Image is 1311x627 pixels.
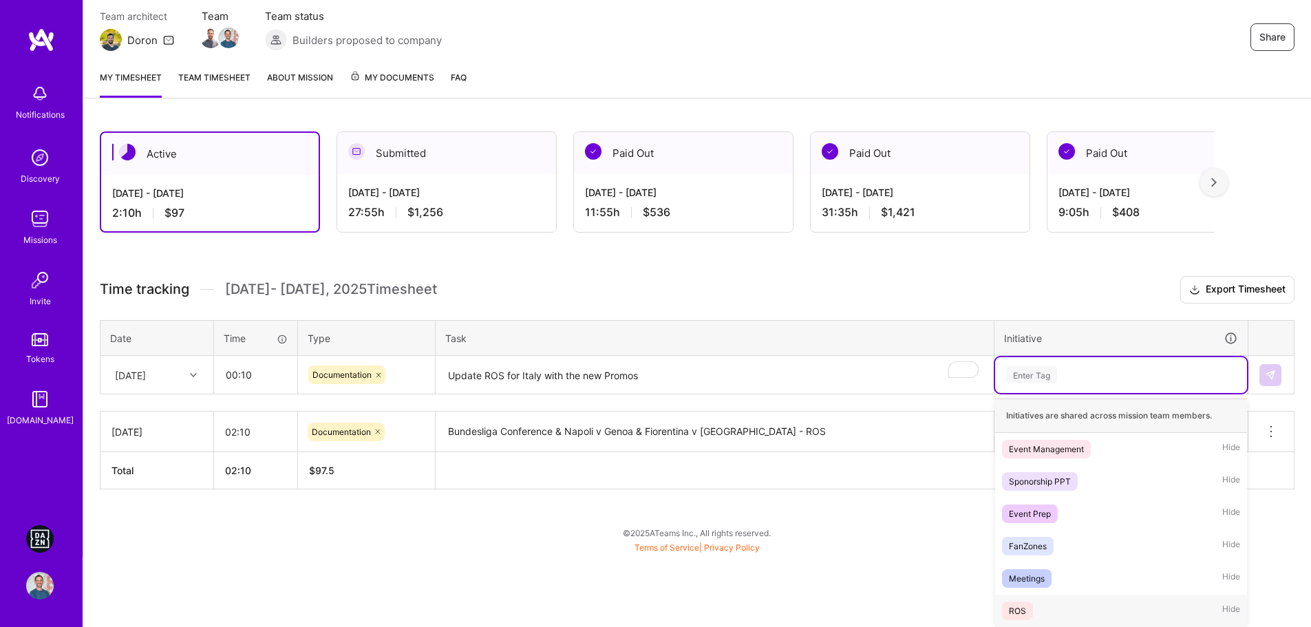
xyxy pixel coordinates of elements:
[348,143,365,160] img: Submitted
[348,185,545,200] div: [DATE] - [DATE]
[112,206,308,220] div: 2:10 h
[164,206,184,220] span: $97
[312,370,372,380] span: Documentation
[214,452,298,489] th: 02:10
[265,29,287,51] img: Builders proposed to company
[585,185,782,200] div: [DATE] - [DATE]
[309,465,334,476] span: $ 97.5
[1211,178,1217,187] img: right
[1222,472,1240,491] span: Hide
[436,320,994,356] th: Task
[1009,539,1047,553] div: FanZones
[1058,143,1075,160] img: Paid Out
[1189,283,1200,297] i: icon Download
[635,542,699,553] a: Terms of Service
[704,542,760,553] a: Privacy Policy
[312,427,371,437] span: Documentation
[1265,370,1276,381] img: Submit
[225,281,437,298] span: [DATE] - [DATE] , 2025 Timesheet
[202,9,237,23] span: Team
[1004,330,1238,346] div: Initiative
[215,357,297,393] input: HH:MM
[23,525,57,553] a: DAZN: Event Moderators for Israel Based Team
[101,133,319,175] div: Active
[1058,205,1255,220] div: 9:05 h
[23,233,57,247] div: Missions
[811,132,1030,174] div: Paid Out
[26,525,54,553] img: DAZN: Event Moderators for Israel Based Team
[1009,571,1045,586] div: Meetings
[1250,23,1294,51] button: Share
[119,144,136,160] img: Active
[267,70,333,98] a: About Mission
[26,80,54,107] img: bell
[1180,276,1294,304] button: Export Timesheet
[292,33,442,47] span: Builders proposed to company
[190,372,197,379] i: icon Chevron
[643,205,670,220] span: $536
[26,572,54,599] img: User Avatar
[822,143,838,160] img: Paid Out
[115,368,146,382] div: [DATE]
[350,70,434,85] span: My Documents
[1006,364,1057,385] div: Enter Tag
[1222,537,1240,555] span: Hide
[218,28,239,48] img: Team Member Avatar
[100,320,214,356] th: Date
[574,132,793,174] div: Paid Out
[881,205,915,220] span: $1,421
[995,398,1247,433] div: Initiatives are shared across mission team members.
[21,171,60,186] div: Discovery
[1259,30,1286,44] span: Share
[407,205,443,220] span: $1,256
[100,70,162,98] a: My timesheet
[348,205,545,220] div: 27:55 h
[1009,507,1051,521] div: Event Prep
[163,34,174,45] i: icon Mail
[437,357,992,394] textarea: To enrich screen reader interactions, please activate Accessibility in Grammarly extension settings
[28,28,55,52] img: logo
[1058,185,1255,200] div: [DATE] - [DATE]
[83,516,1311,550] div: © 2025 ATeams Inc., All rights reserved.
[220,26,237,50] a: Team Member Avatar
[26,266,54,294] img: Invite
[26,385,54,413] img: guide book
[585,143,601,160] img: Paid Out
[1222,569,1240,588] span: Hide
[111,425,202,439] div: [DATE]
[337,132,556,174] div: Submitted
[30,294,51,308] div: Invite
[100,9,174,23] span: Team architect
[1009,474,1071,489] div: Sponorship PPT
[200,28,221,48] img: Team Member Avatar
[16,107,65,122] div: Notifications
[822,205,1019,220] div: 31:35 h
[26,352,54,366] div: Tokens
[32,333,48,346] img: tokens
[7,413,74,427] div: [DOMAIN_NAME]
[1222,440,1240,458] span: Hide
[1047,132,1266,174] div: Paid Out
[437,413,992,451] textarea: Bundesliga Conference & Napoli v Genoa & Fiorentina v [GEOGRAPHIC_DATA] - ROS
[350,70,434,98] a: My Documents
[100,452,214,489] th: Total
[100,29,122,51] img: Team Architect
[127,33,158,47] div: Doron
[1222,602,1240,620] span: Hide
[451,70,467,98] a: FAQ
[298,320,436,356] th: Type
[26,205,54,233] img: teamwork
[1222,504,1240,523] span: Hide
[100,281,189,298] span: Time tracking
[26,144,54,171] img: discovery
[585,205,782,220] div: 11:55 h
[635,542,760,553] span: |
[265,9,442,23] span: Team status
[214,414,297,450] input: HH:MM
[202,26,220,50] a: Team Member Avatar
[1009,604,1026,618] div: ROS
[112,186,308,200] div: [DATE] - [DATE]
[224,331,288,346] div: Time
[178,70,251,98] a: Team timesheet
[1112,205,1140,220] span: $408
